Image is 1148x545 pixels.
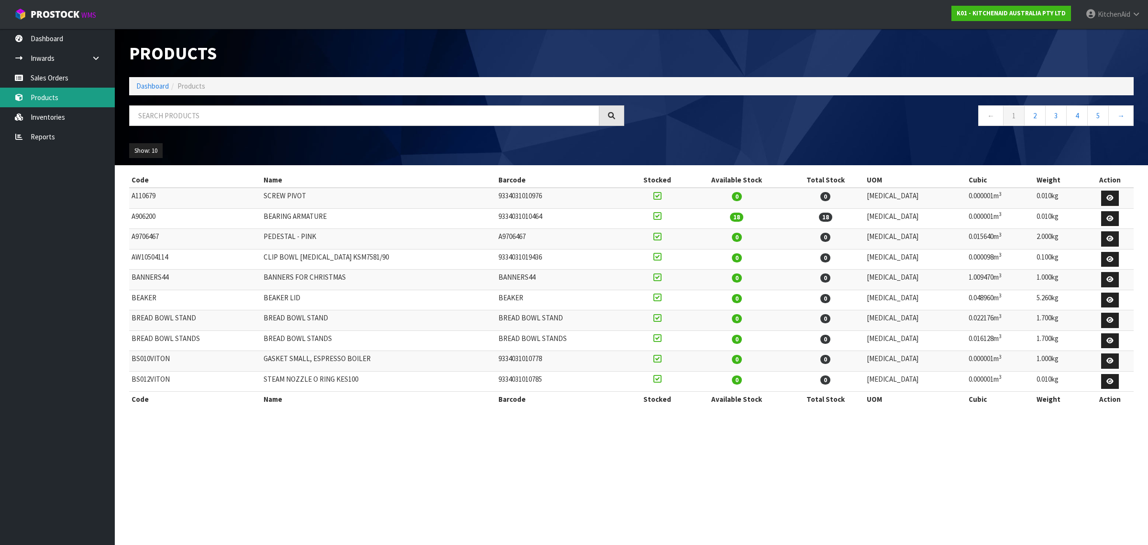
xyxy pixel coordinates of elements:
sup: 3 [999,292,1002,299]
th: Barcode [496,172,628,188]
span: 0 [732,375,742,385]
th: Available Stock [686,392,786,407]
td: 1.000kg [1034,351,1086,372]
td: 9334031010976 [496,188,628,208]
a: 2 [1024,105,1046,126]
td: [MEDICAL_DATA] [864,351,966,372]
span: 18 [730,213,743,222]
span: 0 [732,355,742,364]
td: A110679 [129,188,261,208]
td: BREAD BOWL STAND [261,310,496,331]
td: GASKET SMALL, ESPRESSO BOILER [261,351,496,372]
td: 0.010kg [1034,208,1086,229]
td: AW10504114 [129,249,261,270]
td: BANNERS44 [496,270,628,290]
td: 0.000098m [966,249,1035,270]
img: cube-alt.png [14,8,26,20]
th: Cubic [966,172,1035,188]
td: 1.000kg [1034,270,1086,290]
span: 0 [732,233,742,242]
td: 0.015640m [966,229,1035,250]
th: Weight [1034,172,1086,188]
span: 0 [820,192,830,201]
sup: 3 [999,333,1002,340]
th: Name [261,392,496,407]
td: 9334031010464 [496,208,628,229]
td: BREAD BOWL STAND [496,310,628,331]
td: [MEDICAL_DATA] [864,330,966,351]
span: 0 [820,375,830,385]
td: 9334031010785 [496,371,628,392]
th: Name [261,172,496,188]
th: Cubic [966,392,1035,407]
span: 0 [732,253,742,262]
span: 0 [820,273,830,283]
td: BS010VITON [129,351,261,372]
a: Dashboard [136,81,169,91]
th: Barcode [496,392,628,407]
td: STEAM NOZZLE O RING KES100 [261,371,496,392]
th: Total Stock [787,392,864,407]
span: 0 [732,273,742,283]
td: 0.010kg [1034,371,1086,392]
sup: 3 [999,313,1002,319]
td: 0.000001m [966,188,1035,208]
span: 0 [820,294,830,303]
td: BREAD BOWL STANDS [496,330,628,351]
span: 18 [819,213,832,222]
td: BREAD BOWL STANDS [129,330,261,351]
td: 0.048960m [966,290,1035,310]
td: 0.010kg [1034,188,1086,208]
a: ← [978,105,1004,126]
td: PEDESTAL - PINK [261,229,496,250]
td: 5.260kg [1034,290,1086,310]
th: Available Stock [686,172,786,188]
th: Code [129,172,261,188]
td: A906200 [129,208,261,229]
span: 0 [820,335,830,344]
sup: 3 [999,353,1002,360]
span: 0 [732,314,742,323]
th: Stocked [628,392,687,407]
td: [MEDICAL_DATA] [864,188,966,208]
th: UOM [864,172,966,188]
th: Total Stock [787,172,864,188]
small: WMS [81,11,96,20]
th: UOM [864,392,966,407]
td: A9706467 [496,229,628,250]
span: 0 [732,294,742,303]
td: BEAKER LID [261,290,496,310]
th: Action [1086,392,1134,407]
td: SCREW PIVOT [261,188,496,208]
td: 0.000001m [966,371,1035,392]
td: BS012VITON [129,371,261,392]
td: CLIP BOWL [MEDICAL_DATA] KSM7581/90 [261,249,496,270]
td: [MEDICAL_DATA] [864,371,966,392]
sup: 3 [999,251,1002,258]
td: BANNERS44 [129,270,261,290]
span: ProStock [31,8,79,21]
nav: Page navigation [639,105,1134,129]
th: Action [1086,172,1134,188]
span: 0 [820,253,830,262]
sup: 3 [999,231,1002,238]
td: 0.100kg [1034,249,1086,270]
td: [MEDICAL_DATA] [864,249,966,270]
td: [MEDICAL_DATA] [864,310,966,331]
span: 0 [820,314,830,323]
a: 4 [1066,105,1088,126]
td: 0.016128m [966,330,1035,351]
span: 0 [820,355,830,364]
a: 1 [1003,105,1025,126]
td: 1.700kg [1034,330,1086,351]
sup: 3 [999,211,1002,217]
td: BEAKER [129,290,261,310]
td: 0.000001m [966,351,1035,372]
td: A9706467 [129,229,261,250]
sup: 3 [999,374,1002,380]
td: [MEDICAL_DATA] [864,270,966,290]
th: Stocked [628,172,687,188]
td: 9334031010778 [496,351,628,372]
td: [MEDICAL_DATA] [864,208,966,229]
td: 9334031019436 [496,249,628,270]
